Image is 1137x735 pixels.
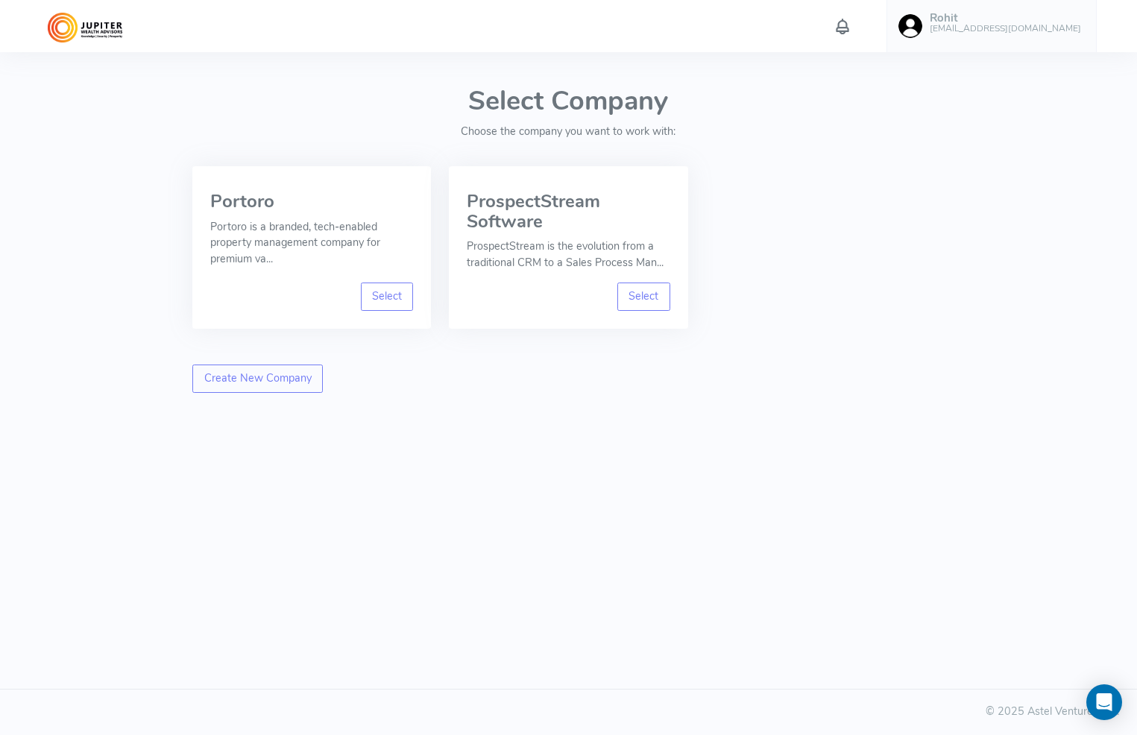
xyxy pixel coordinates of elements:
a: Select [361,283,414,311]
h1: Select Company [192,86,945,116]
h5: Rohit [930,12,1081,25]
img: user-image [898,14,922,38]
div: © 2025 Astel Ventures Ltd. [18,704,1119,720]
h3: Portoro [210,192,413,211]
p: ProspectStream is the evolution from a traditional CRM to a Sales Process Man... [467,239,670,271]
a: Create New Company [192,365,323,393]
p: Choose the company you want to work with: [192,124,945,140]
h3: ProspectStream Software [467,192,670,231]
h6: [EMAIL_ADDRESS][DOMAIN_NAME] [930,24,1081,34]
a: Select [617,283,670,311]
div: Open Intercom Messenger [1086,684,1122,720]
p: Portoro is a branded, tech-enabled property management company for premium va... [210,219,413,268]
